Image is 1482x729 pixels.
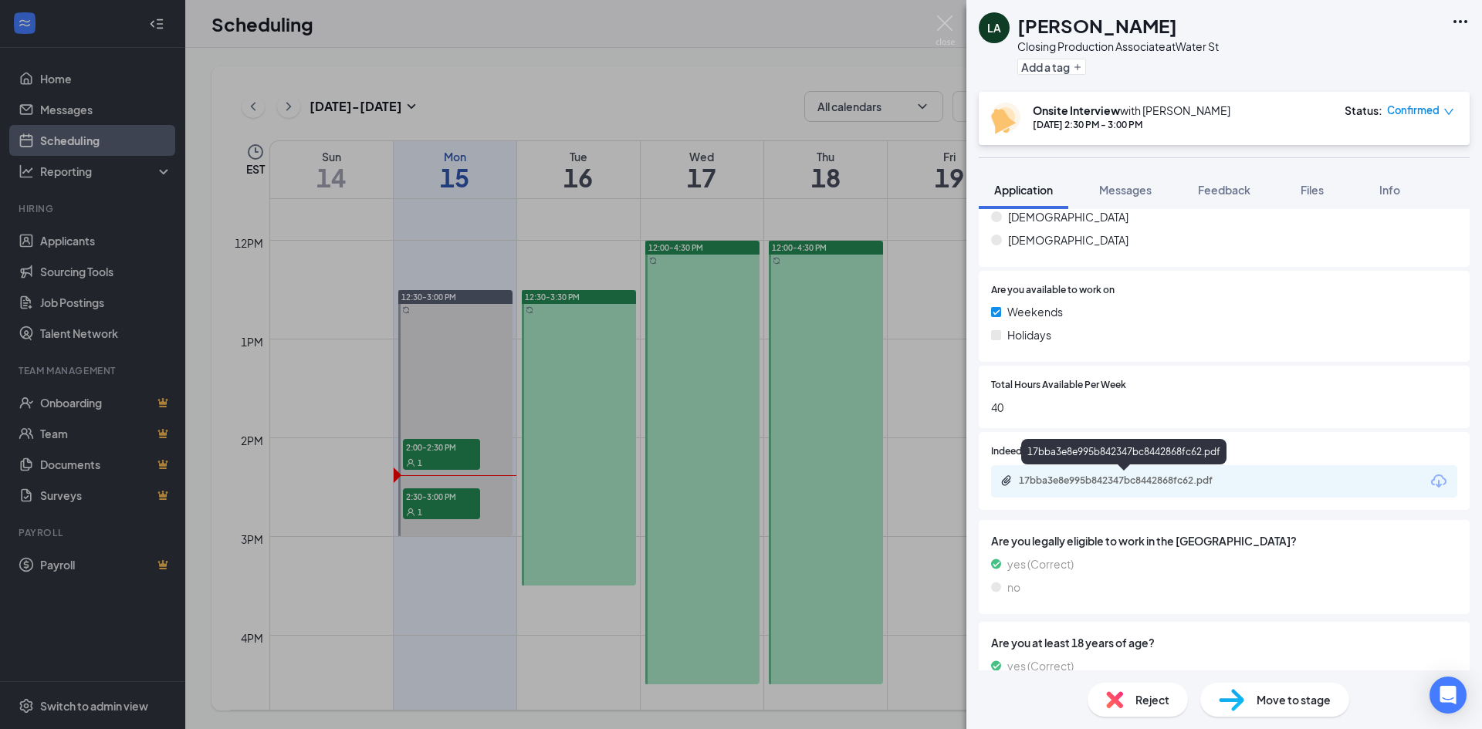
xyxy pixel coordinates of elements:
b: Onsite Interview [1033,103,1120,117]
span: Indeed Resume [991,444,1059,459]
div: [DATE] 2:30 PM - 3:00 PM [1033,118,1230,131]
span: Confirmed [1387,103,1440,118]
svg: Ellipses [1451,12,1470,31]
span: Application [994,183,1053,197]
div: with [PERSON_NAME] [1033,103,1230,118]
div: LA [987,20,1001,35]
span: Holidays [1007,326,1051,343]
span: yes (Correct) [1007,555,1074,572]
span: [DEMOGRAPHIC_DATA] [1008,231,1128,248]
span: yes (Correct) [1007,657,1074,674]
button: PlusAdd a tag [1017,59,1086,75]
svg: Paperclip [1000,474,1013,487]
span: Are you available to work on [991,283,1115,298]
div: 17bba3e8e995b842347bc8442868fc62.pdf [1021,439,1227,464]
span: Messages [1099,183,1152,197]
div: Status : [1345,103,1382,118]
span: Feedback [1198,183,1250,197]
h1: [PERSON_NAME] [1017,12,1177,39]
a: Paperclip17bba3e8e995b842347bc8442868fc62.pdf [1000,474,1250,489]
span: Are you at least 18 years of age? [991,634,1457,651]
div: Open Intercom Messenger [1430,677,1467,714]
svg: Download [1430,472,1448,491]
span: down [1443,106,1454,117]
span: Weekends [1007,303,1063,320]
div: Closing Production Associate at Water St [1017,39,1219,54]
div: 17bba3e8e995b842347bc8442868fc62.pdf [1019,474,1235,487]
span: Move to stage [1257,691,1331,708]
span: Are you legally eligible to work in the [GEOGRAPHIC_DATA]? [991,532,1457,549]
span: [DEMOGRAPHIC_DATA] [1008,208,1128,225]
span: Files [1301,183,1324,197]
span: Total Hours Available Per Week [991,378,1126,393]
svg: Plus [1073,62,1082,72]
span: no [1007,579,1020,596]
span: Reject [1135,691,1169,708]
span: Info [1379,183,1400,197]
span: 40 [991,399,1457,416]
